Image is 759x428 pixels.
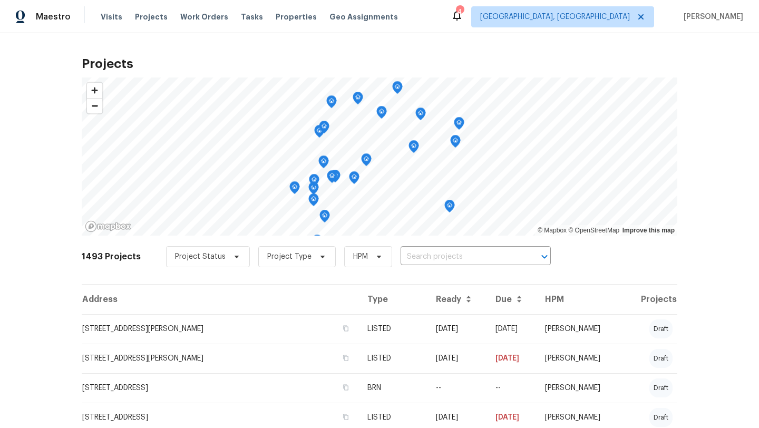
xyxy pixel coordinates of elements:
[408,140,419,157] div: Map marker
[444,200,455,216] div: Map marker
[314,125,325,141] div: Map marker
[341,353,351,363] button: Copy Address
[319,121,329,137] div: Map marker
[427,373,487,403] td: --
[361,153,372,170] div: Map marker
[359,373,428,403] td: BRN
[180,12,228,22] span: Work Orders
[649,319,673,338] div: draft
[401,249,521,265] input: Search projects
[82,251,141,262] h2: 1493 Projects
[537,249,552,264] button: Open
[326,95,337,112] div: Map marker
[427,314,487,344] td: [DATE]
[276,12,317,22] span: Properties
[312,235,323,251] div: Map marker
[359,314,428,344] td: LISTED
[85,220,131,232] a: Mapbox homepage
[82,373,359,403] td: [STREET_ADDRESS]
[649,349,673,368] div: draft
[456,6,463,17] div: 4
[289,181,300,198] div: Map marker
[359,344,428,373] td: LISTED
[327,170,337,187] div: Map marker
[487,373,537,403] td: Resale COE 2025-08-18T00:00:00.000Z
[537,373,617,403] td: [PERSON_NAME]
[308,182,319,198] div: Map marker
[392,81,403,98] div: Map marker
[450,135,461,151] div: Map marker
[101,12,122,22] span: Visits
[537,285,617,314] th: HPM
[622,227,675,234] a: Improve this map
[318,155,329,172] div: Map marker
[649,378,673,397] div: draft
[241,13,263,21] span: Tasks
[480,12,630,22] span: [GEOGRAPHIC_DATA], [GEOGRAPHIC_DATA]
[329,12,398,22] span: Geo Assignments
[175,251,226,262] span: Project Status
[353,251,368,262] span: HPM
[487,285,537,314] th: Due
[415,108,426,124] div: Map marker
[454,117,464,133] div: Map marker
[87,99,102,113] span: Zoom out
[82,285,359,314] th: Address
[309,174,319,190] div: Map marker
[349,171,359,188] div: Map marker
[36,12,71,22] span: Maestro
[538,227,567,234] a: Mapbox
[359,285,428,314] th: Type
[87,98,102,113] button: Zoom out
[135,12,168,22] span: Projects
[537,314,617,344] td: [PERSON_NAME]
[319,210,330,226] div: Map marker
[617,285,677,314] th: Projects
[82,314,359,344] td: [STREET_ADDRESS][PERSON_NAME]
[82,77,677,236] canvas: Map
[341,383,351,392] button: Copy Address
[330,170,340,186] div: Map marker
[376,106,387,122] div: Map marker
[341,324,351,333] button: Copy Address
[267,251,312,262] span: Project Type
[87,83,102,98] button: Zoom in
[353,92,363,108] div: Map marker
[487,314,537,344] td: [DATE]
[537,344,617,373] td: [PERSON_NAME]
[82,344,359,373] td: [STREET_ADDRESS][PERSON_NAME]
[427,344,487,373] td: [DATE]
[82,59,677,69] h2: Projects
[427,285,487,314] th: Ready
[679,12,743,22] span: [PERSON_NAME]
[487,344,537,373] td: [DATE]
[649,408,673,427] div: draft
[568,227,619,234] a: OpenStreetMap
[341,412,351,422] button: Copy Address
[308,193,319,210] div: Map marker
